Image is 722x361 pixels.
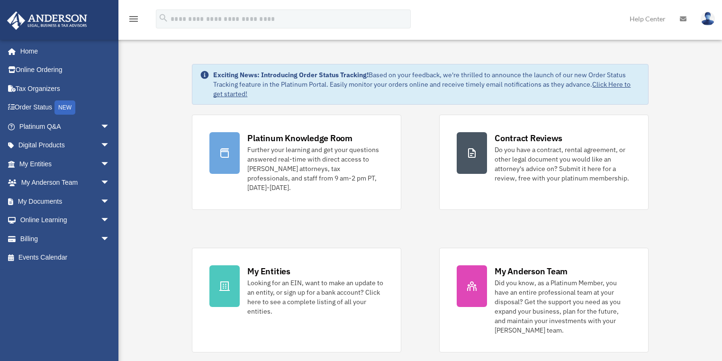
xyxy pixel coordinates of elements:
[7,229,124,248] a: Billingarrow_drop_down
[213,80,631,98] a: Click Here to get started!
[495,145,631,183] div: Do you have a contract, rental agreement, or other legal document you would like an attorney's ad...
[7,61,124,80] a: Online Ordering
[4,11,90,30] img: Anderson Advisors Platinum Portal
[213,70,640,99] div: Based on your feedback, we're thrilled to announce the launch of our new Order Status Tracking fe...
[701,12,715,26] img: User Pic
[213,71,369,79] strong: Exciting News: Introducing Order Status Tracking!
[7,136,124,155] a: Digital Productsarrow_drop_down
[7,192,124,211] a: My Documentsarrow_drop_down
[100,154,119,174] span: arrow_drop_down
[247,278,384,316] div: Looking for an EIN, want to make an update to an entity, or sign up for a bank account? Click her...
[100,117,119,136] span: arrow_drop_down
[7,173,124,192] a: My Anderson Teamarrow_drop_down
[247,132,352,144] div: Platinum Knowledge Room
[7,154,124,173] a: My Entitiesarrow_drop_down
[100,192,119,211] span: arrow_drop_down
[7,248,124,267] a: Events Calendar
[54,100,75,115] div: NEW
[7,98,124,117] a: Order StatusNEW
[192,248,401,352] a: My Entities Looking for an EIN, want to make an update to an entity, or sign up for a bank accoun...
[495,265,568,277] div: My Anderson Team
[7,79,124,98] a: Tax Organizers
[192,115,401,210] a: Platinum Knowledge Room Further your learning and get your questions answered real-time with dire...
[158,13,169,23] i: search
[7,117,124,136] a: Platinum Q&Aarrow_drop_down
[7,211,124,230] a: Online Learningarrow_drop_down
[439,248,649,352] a: My Anderson Team Did you know, as a Platinum Member, you have an entire professional team at your...
[247,145,384,192] div: Further your learning and get your questions answered real-time with direct access to [PERSON_NAM...
[128,13,139,25] i: menu
[100,173,119,193] span: arrow_drop_down
[100,229,119,249] span: arrow_drop_down
[247,265,290,277] div: My Entities
[7,42,119,61] a: Home
[128,17,139,25] a: menu
[100,211,119,230] span: arrow_drop_down
[495,132,562,144] div: Contract Reviews
[100,136,119,155] span: arrow_drop_down
[439,115,649,210] a: Contract Reviews Do you have a contract, rental agreement, or other legal document you would like...
[495,278,631,335] div: Did you know, as a Platinum Member, you have an entire professional team at your disposal? Get th...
